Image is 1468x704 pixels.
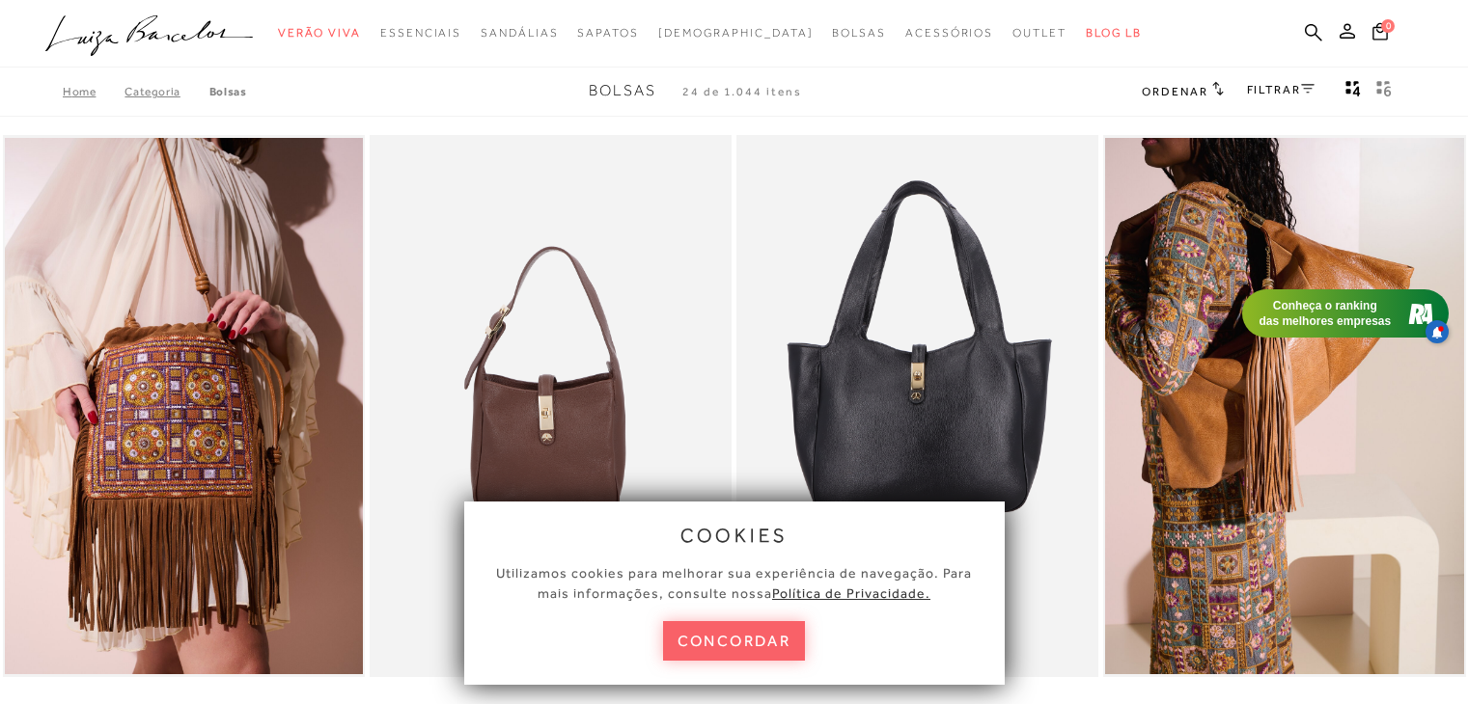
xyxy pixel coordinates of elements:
span: Sapatos [577,26,638,40]
span: cookies [680,525,789,546]
span: [DEMOGRAPHIC_DATA] [658,26,814,40]
a: Home [63,85,125,98]
span: Utilizamos cookies para melhorar sua experiência de navegação. Para mais informações, consulte nossa [496,565,972,601]
a: noSubCategoriesText [481,15,558,51]
a: FILTRAR [1247,83,1315,96]
a: noSubCategoriesText [1012,15,1066,51]
a: noSubCategoriesText [380,15,461,51]
a: noSubCategoriesText [832,15,886,51]
a: BOLSA MÉDIA EM COURO PRETO COM FECHO DOURADO BOLSA MÉDIA EM COURO PRETO COM FECHO DOURADO [738,138,1096,675]
span: 0 [1381,19,1395,33]
span: Outlet [1012,26,1066,40]
span: Essenciais [380,26,461,40]
span: Bolsas [589,82,656,99]
a: BLOG LB [1086,15,1142,51]
a: BOLSA PEQUENA EM CAMURÇA CARAMELO COM BORDADO E FRANJAS BOLSA PEQUENA EM CAMURÇA CARAMELO COM BOR... [5,138,363,675]
span: Acessórios [905,26,993,40]
a: noSubCategoriesText [577,15,638,51]
a: noSubCategoriesText [658,15,814,51]
a: Bolsas [209,85,247,98]
button: 0 [1367,21,1394,47]
span: Verão Viva [278,26,361,40]
a: noSubCategoriesText [905,15,993,51]
a: BOLSA PEQUENA EM COURO CAFÉ COM FECHO DOURADO E ALÇA REGULÁVEL BOLSA PEQUENA EM COURO CAFÉ COM FE... [372,138,730,675]
button: concordar [663,621,806,661]
a: BOLSA MÉDIA CARAMELO EM COURO COM APLICAÇÃO DE FRANJAS E ALÇA TRAMADA BOLSA MÉDIA CARAMELO EM COU... [1105,138,1463,675]
span: BLOG LB [1086,26,1142,40]
span: Sandálias [481,26,558,40]
span: Bolsas [832,26,886,40]
span: 24 de 1.044 itens [682,85,802,98]
a: noSubCategoriesText [278,15,361,51]
img: BOLSA PEQUENA EM CAMURÇA CARAMELO COM BORDADO E FRANJAS [5,138,363,675]
img: BOLSA MÉDIA EM COURO PRETO COM FECHO DOURADO [738,138,1096,675]
a: Política de Privacidade. [772,585,930,601]
img: BOLSA MÉDIA CARAMELO EM COURO COM APLICAÇÃO DE FRANJAS E ALÇA TRAMADA [1105,138,1463,675]
span: Ordenar [1142,85,1207,98]
button: gridText6Desc [1371,79,1398,104]
button: Mostrar 4 produtos por linha [1340,79,1367,104]
img: BOLSA PEQUENA EM COURO CAFÉ COM FECHO DOURADO E ALÇA REGULÁVEL [372,138,730,675]
a: Categoria [125,85,208,98]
